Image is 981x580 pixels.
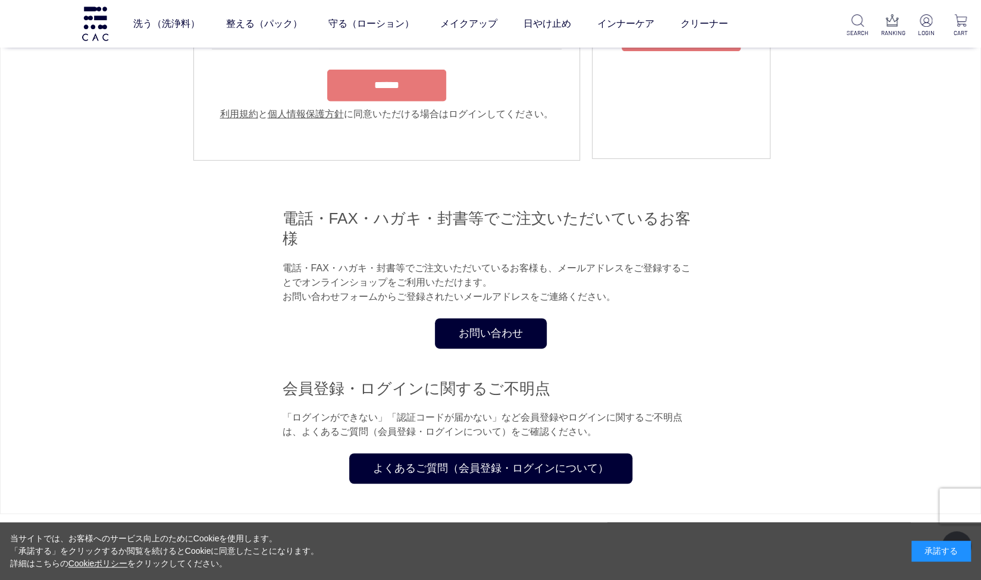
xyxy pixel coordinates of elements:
[597,7,654,40] a: インナーケア
[681,7,728,40] a: クリーナー
[949,29,971,37] p: CART
[881,29,903,37] p: RANKING
[524,7,571,40] a: 日やけ止め
[915,14,937,37] a: LOGIN
[283,410,699,439] p: 「ログインができない」「認証コードが届かない」など会員登録やログインに関するご不明点は、よくあるご質問（会員登録・ログインについて）をご確認ください。
[220,109,258,119] a: 利用規約
[226,7,302,40] a: 整える（パック）
[10,532,319,570] div: 当サイトでは、お客様へのサービス向上のためにCookieを使用します。 「承諾する」をクリックするか閲覧を続けるとCookieに同意したことになります。 詳細はこちらの をクリックしてください。
[68,559,128,568] a: Cookieポリシー
[847,29,869,37] p: SEARCH
[915,29,937,37] p: LOGIN
[435,318,547,349] a: お問い合わせ
[80,7,110,40] img: logo
[847,14,869,37] a: SEARCH
[212,107,562,121] div: と に同意いただける場合はログインしてください。
[283,378,699,399] h2: 会員登録・ログインに関するご不明点
[349,453,632,484] a: よくあるご質問（会員登録・ログインについて）
[283,208,699,249] h2: 電話・FAX・ハガキ・封書等でご注文いただいているお客様
[268,109,344,119] a: 個人情報保護方針
[949,14,971,37] a: CART
[283,261,699,304] p: 電話・FAX・ハガキ・封書等でご注文いただいているお客様も、メールアドレスをご登録することでオンラインショップをご利用いただけます。 お問い合わせフォームからご登録されたいメールアドレスをご連絡...
[440,7,497,40] a: メイクアップ
[328,7,414,40] a: 守る（ローション）
[911,541,971,562] div: 承諾する
[133,7,200,40] a: 洗う（洗浄料）
[881,14,903,37] a: RANKING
